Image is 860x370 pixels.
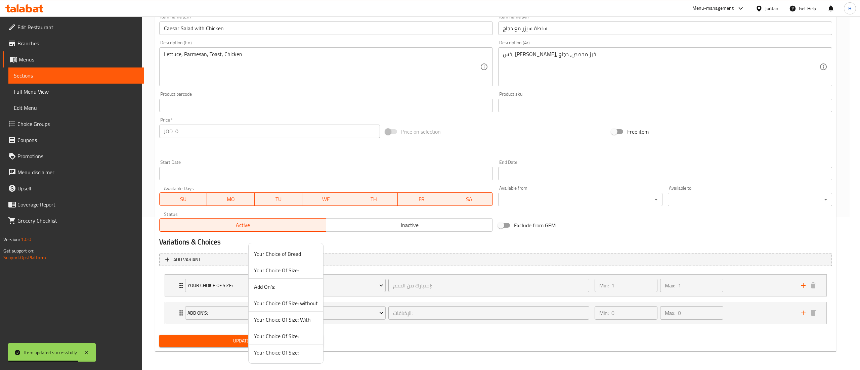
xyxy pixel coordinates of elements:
span: Your Choice Of Size: [254,332,318,340]
span: Your Choice Of Size: without [254,299,318,307]
span: Your Choice Of Size: [254,266,318,274]
span: Your Choice Of Size: With [254,316,318,324]
span: Your Choice Of Size: [254,349,318,357]
span: Add On's: [254,283,318,291]
div: Item updated successfully [24,349,77,356]
span: Your Choice of Bread [254,250,318,258]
